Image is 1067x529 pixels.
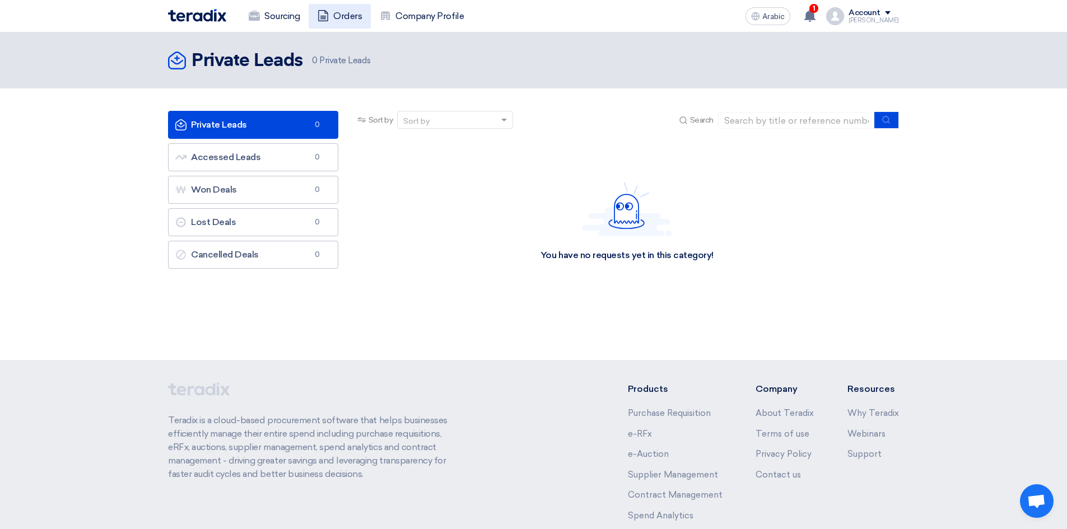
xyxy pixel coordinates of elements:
[315,218,320,226] font: 0
[315,120,320,129] font: 0
[168,111,338,139] a: Private Leads0
[756,408,814,418] a: About Teradix
[315,153,320,161] font: 0
[333,11,362,21] font: Orders
[191,249,259,260] font: Cancelled Deals
[309,4,371,29] a: Orders
[628,511,693,521] a: Spend Analytics
[192,52,303,70] font: Private Leads
[756,449,812,459] a: Privacy Policy
[849,8,880,17] font: Account
[315,250,320,259] font: 0
[191,119,247,130] font: Private Leads
[191,217,236,227] font: Lost Deals
[315,185,320,194] font: 0
[191,184,237,195] font: Won Deals
[756,383,798,394] font: Company
[849,17,899,24] font: [PERSON_NAME]
[319,55,370,65] font: Private Leads
[847,449,882,459] a: Support
[826,7,844,25] img: profile_test.png
[191,152,260,162] font: Accessed Leads
[395,11,464,21] font: Company Profile
[541,250,714,260] font: You have no requests yet in this category!
[240,4,309,29] a: Sourcing
[718,112,875,129] input: Search by title or reference number
[312,55,318,65] font: 0
[847,383,895,394] font: Resources
[847,408,899,418] a: Why Teradix
[628,449,669,459] a: e-Auction
[762,12,785,21] font: Arabic
[628,470,718,480] a: Supplier Management
[756,470,801,480] a: Contact us
[168,415,448,479] font: Teradix is a cloud-based procurement software that helps businesses efficiently manage their enti...
[628,408,711,418] a: Purchase Requisition
[847,429,886,439] a: Webinars
[756,429,809,439] a: Terms of use
[690,115,714,125] font: Search
[628,490,723,500] a: Contract Management
[1020,484,1054,518] a: Open chat
[628,383,668,394] font: Products
[369,115,393,125] font: Sort by
[264,11,300,21] font: Sourcing
[403,116,430,126] font: Sort by
[168,241,338,269] a: Cancelled Deals0
[582,182,672,236] img: Hello
[168,208,338,236] a: Lost Deals0
[168,176,338,204] a: Won Deals0
[168,9,226,22] img: Teradix logo
[168,143,338,171] a: Accessed Leads0
[628,429,652,439] a: e-RFx
[813,4,816,12] font: 1
[745,7,790,25] button: Arabic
